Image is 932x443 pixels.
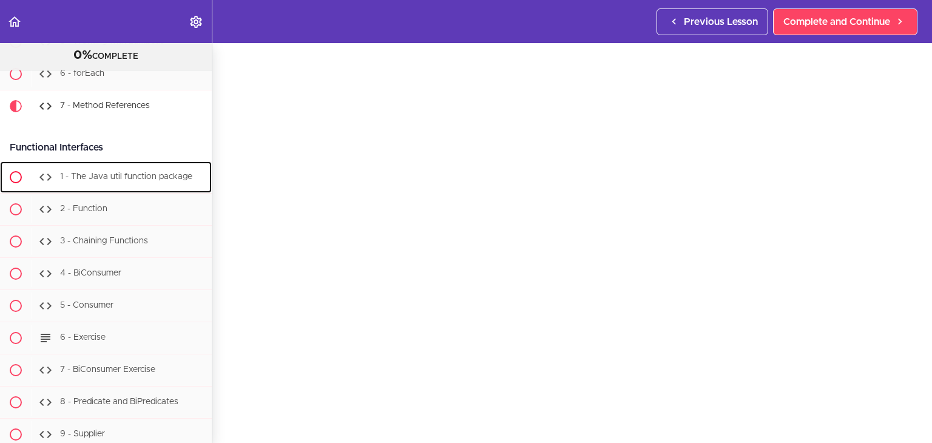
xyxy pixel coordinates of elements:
[773,8,917,35] a: Complete and Continue
[60,430,105,438] span: 9 - Supplier
[684,15,758,29] span: Previous Lesson
[60,69,104,78] span: 6 - forEach
[60,365,155,374] span: 7 - BiConsumer Exercise
[189,15,203,29] svg: Settings Menu
[60,172,192,181] span: 1 - The Java util function package
[7,15,22,29] svg: Back to course curriculum
[60,269,121,277] span: 4 - BiConsumer
[657,8,768,35] a: Previous Lesson
[783,15,890,29] span: Complete and Continue
[73,49,92,61] span: 0%
[60,101,150,110] span: 7 - Method References
[60,205,107,213] span: 2 - Function
[60,333,106,342] span: 6 - Exercise
[60,237,148,245] span: 3 - Chaining Functions
[60,301,113,309] span: 5 - Consumer
[60,397,178,406] span: 8 - Predicate and BiPredicates
[15,48,197,64] div: COMPLETE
